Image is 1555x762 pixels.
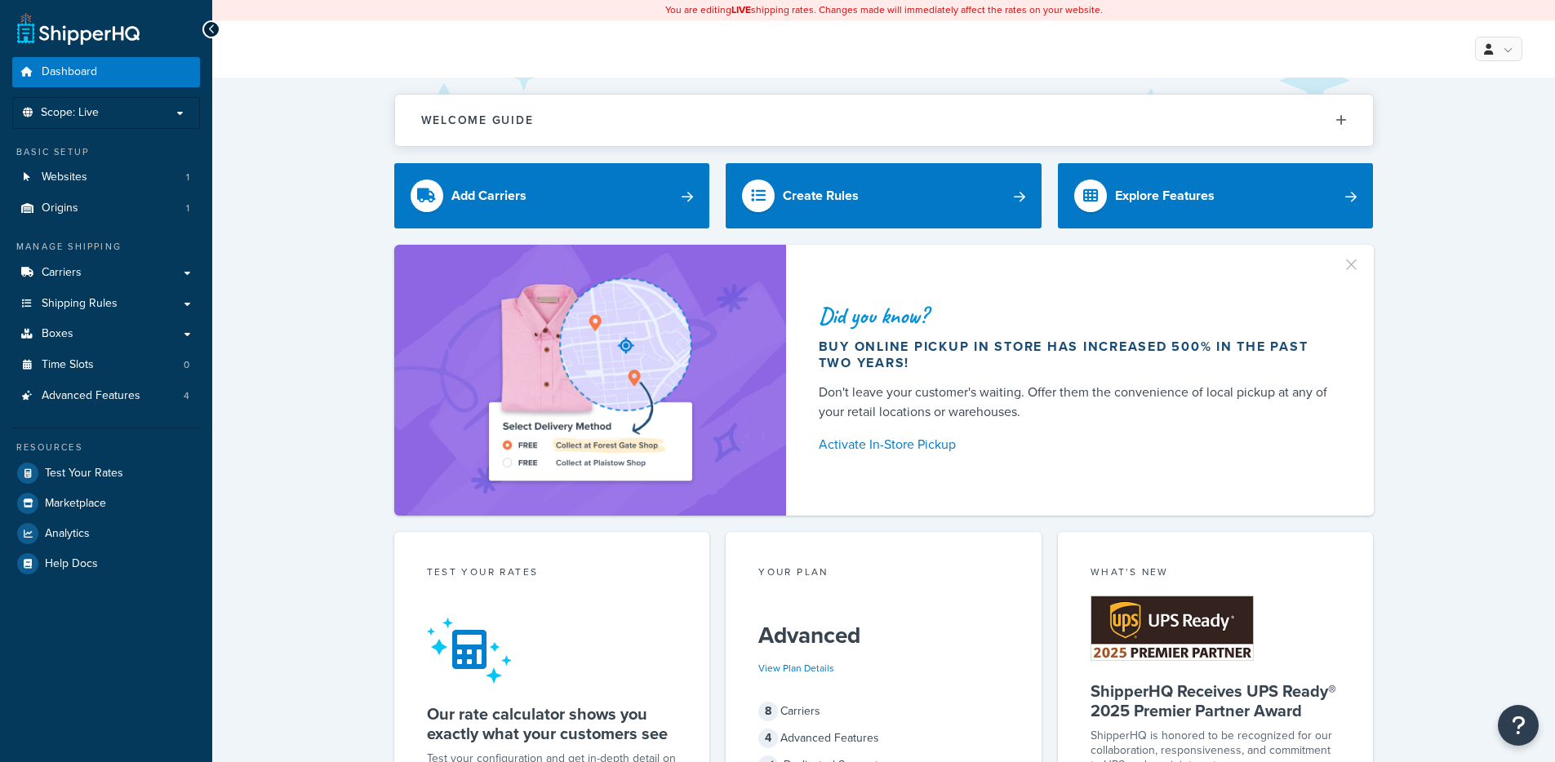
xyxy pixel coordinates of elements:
div: Advanced Features [758,727,1009,750]
div: Carriers [758,700,1009,723]
h5: Our rate calculator shows you exactly what your customers see [427,704,678,743]
h5: ShipperHQ Receives UPS Ready® 2025 Premier Partner Award [1091,681,1341,720]
div: Your Plan [758,565,1009,583]
li: Origins [12,193,200,224]
span: 8 [758,702,778,721]
div: Basic Setup [12,145,200,159]
a: Websites1 [12,162,200,193]
div: Explore Features [1115,184,1215,207]
a: Add Carriers [394,163,710,228]
span: 4 [184,389,189,403]
button: Open Resource Center [1498,705,1539,746]
a: Explore Features [1058,163,1374,228]
span: 4 [758,729,778,748]
span: Advanced Features [42,389,140,403]
div: What's New [1091,565,1341,583]
span: Boxes [42,327,73,341]
h2: Welcome Guide [421,114,534,126]
span: 0 [184,358,189,372]
span: Help Docs [45,557,98,571]
a: Shipping Rules [12,289,200,319]
li: Time Slots [12,350,200,380]
span: 1 [186,202,189,215]
span: Scope: Live [41,106,99,120]
div: Buy online pickup in store has increased 500% in the past two years! [819,339,1335,371]
div: Resources [12,441,200,454]
a: Analytics [12,519,200,548]
div: Manage Shipping [12,240,200,254]
div: Don't leave your customer's waiting. Offer them the convenience of local pickup at any of your re... [819,383,1335,422]
span: Shipping Rules [42,297,118,311]
span: Origins [42,202,78,215]
a: Origins1 [12,193,200,224]
div: Add Carriers [451,184,526,207]
b: LIVE [731,2,751,17]
a: Create Rules [726,163,1042,228]
div: Create Rules [783,184,859,207]
span: Marketplace [45,497,106,511]
a: View Plan Details [758,661,834,676]
a: Carriers [12,258,200,288]
a: Boxes [12,319,200,349]
span: Time Slots [42,358,94,372]
a: Help Docs [12,549,200,578]
span: Analytics [45,527,90,541]
span: 1 [186,171,189,184]
span: Test Your Rates [45,467,123,481]
a: Advanced Features4 [12,381,200,411]
li: Websites [12,162,200,193]
div: Test your rates [427,565,678,583]
a: Dashboard [12,57,200,87]
a: Test Your Rates [12,459,200,488]
a: Marketplace [12,489,200,518]
a: Time Slots0 [12,350,200,380]
h5: Advanced [758,622,1009,649]
span: Carriers [42,266,82,280]
div: Did you know? [819,304,1335,327]
li: Advanced Features [12,381,200,411]
span: Websites [42,171,87,184]
span: Dashboard [42,65,97,79]
img: ad-shirt-map-b0359fc47e01cab431d101c4b569394f6a03f54285957d908178d52f29eb9668.png [442,269,738,491]
button: Welcome Guide [395,95,1373,146]
a: Activate In-Store Pickup [819,433,1335,456]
